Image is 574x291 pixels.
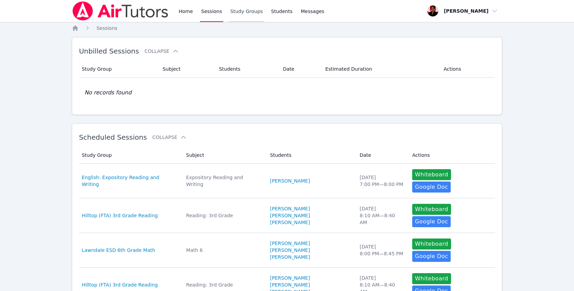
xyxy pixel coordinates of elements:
[412,273,451,284] button: Whiteboard
[215,61,279,78] th: Students
[360,205,404,226] div: [DATE] 8:10 AM — 8:40 AM
[79,133,147,141] span: Scheduled Sessions
[153,134,187,141] button: Collapse
[270,240,351,254] a: [PERSON_NAME] [PERSON_NAME]
[79,198,495,233] tr: Hilltop (FTA) 3rd Grade ReadingReading: 3rd Grade[PERSON_NAME][PERSON_NAME][PERSON_NAME][DATE]8:1...
[79,233,495,268] tr: Lawndale ESD 6th Grade MathMath 6[PERSON_NAME] [PERSON_NAME][PERSON_NAME][DATE]8:00 PM—8:45 PMWhi...
[360,174,404,188] div: [DATE] 7:00 PM — 8:00 PM
[412,216,451,227] a: Google Doc
[82,247,155,254] a: Lawndale ESD 6th Grade Math
[270,219,310,226] a: [PERSON_NAME]
[186,281,262,288] div: Reading: 3rd Grade
[408,147,495,164] th: Actions
[270,177,310,184] a: [PERSON_NAME]
[412,204,451,215] button: Whiteboard
[270,212,310,219] a: [PERSON_NAME]
[270,205,310,212] a: [PERSON_NAME]
[79,164,495,198] tr: English: Expository Reading and WritingExpository Reading and Writing[PERSON_NAME][DATE]7:00 PM—8...
[266,147,356,164] th: Students
[412,251,451,262] a: Google Doc
[439,61,495,78] th: Actions
[97,25,117,32] a: Sessions
[356,147,408,164] th: Date
[412,169,451,180] button: Whiteboard
[82,174,178,188] a: English: Expository Reading and Writing
[72,1,169,21] img: Air Tutors
[82,212,158,219] a: Hilltop (FTA) 3rd Grade Reading
[186,247,262,254] div: Math 6
[279,61,321,78] th: Date
[186,174,262,188] div: Expository Reading and Writing
[82,281,158,288] a: Hilltop (FTA) 3rd Grade Reading
[97,25,117,31] span: Sessions
[145,48,179,55] button: Collapse
[412,238,451,249] button: Whiteboard
[158,61,215,78] th: Subject
[79,147,182,164] th: Study Group
[270,254,310,260] a: [PERSON_NAME]
[182,147,266,164] th: Subject
[321,61,439,78] th: Estimated Duration
[412,182,451,193] a: Google Doc
[79,61,158,78] th: Study Group
[270,275,310,281] a: [PERSON_NAME]
[79,47,139,55] span: Unbilled Sessions
[79,78,495,108] td: No records found
[186,212,262,219] div: Reading: 3rd Grade
[72,25,502,32] nav: Breadcrumb
[360,243,404,257] div: [DATE] 8:00 PM — 8:45 PM
[270,281,310,288] a: [PERSON_NAME]
[301,8,325,15] span: Messages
